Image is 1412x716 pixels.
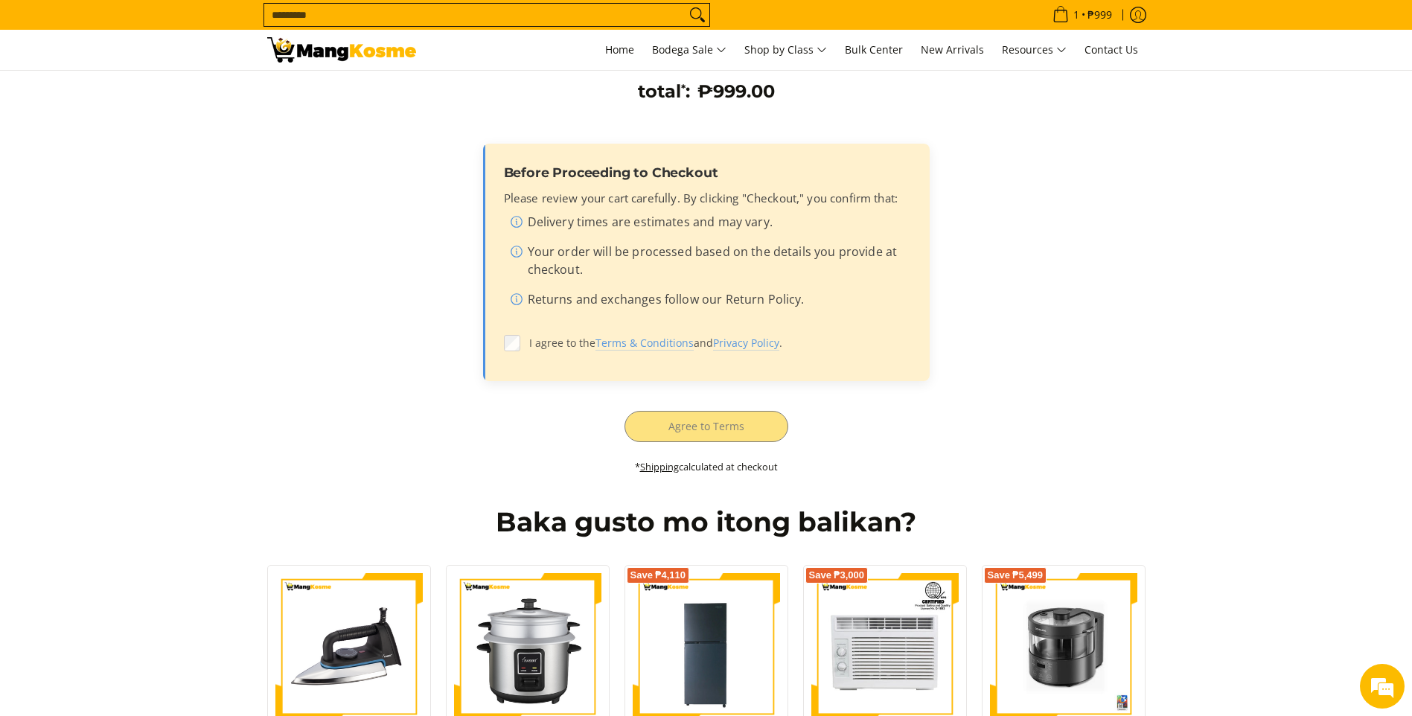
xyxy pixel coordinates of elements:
span: ₱999 [1085,10,1114,20]
a: Terms & Conditions (opens in new tab) [595,336,694,351]
h2: Baka gusto mo itong balikan? [267,505,1146,539]
div: Order confirmation and disclaimers [483,144,930,381]
h3: total : [638,80,690,103]
span: 1 [1071,10,1082,20]
a: Bulk Center [837,30,910,70]
span: • [1048,7,1116,23]
small: * calculated at checkout [635,460,778,473]
a: Shipping [640,460,679,473]
nav: Main Menu [431,30,1146,70]
span: Resources [1002,41,1067,60]
a: Shop by Class [737,30,834,70]
a: New Arrivals [913,30,991,70]
input: I agree to theTerms & Conditions (opens in new tab)andPrivacy Policy (opens in new tab). [504,335,520,351]
a: Home [598,30,642,70]
span: Save ₱5,499 [988,571,1044,580]
span: Bulk Center [845,42,903,57]
span: Contact Us [1084,42,1138,57]
span: Save ₱3,000 [809,571,865,580]
a: Contact Us [1077,30,1146,70]
span: ₱999.00 [697,80,775,102]
span: Shop by Class [744,41,827,60]
a: Privacy Policy (opens in new tab) [713,336,779,351]
span: New Arrivals [921,42,984,57]
li: Returns and exchanges follow our Return Policy. [510,290,909,314]
span: I agree to the and . [529,335,909,351]
li: Delivery times are estimates and may vary. [510,213,909,237]
a: Resources [994,30,1074,70]
span: Bodega Sale [652,41,726,60]
div: Please review your cart carefully. By clicking "Checkout," you confirm that: [504,190,909,314]
a: Bodega Sale [645,30,734,70]
span: Save ₱4,110 [630,571,686,580]
li: Your order will be processed based on the details you provide at checkout. [510,243,909,284]
h3: Before Proceeding to Checkout [504,164,909,181]
span: Home [605,42,634,57]
button: Search [686,4,709,26]
img: Your Shopping Cart | Mang Kosme [267,37,416,63]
